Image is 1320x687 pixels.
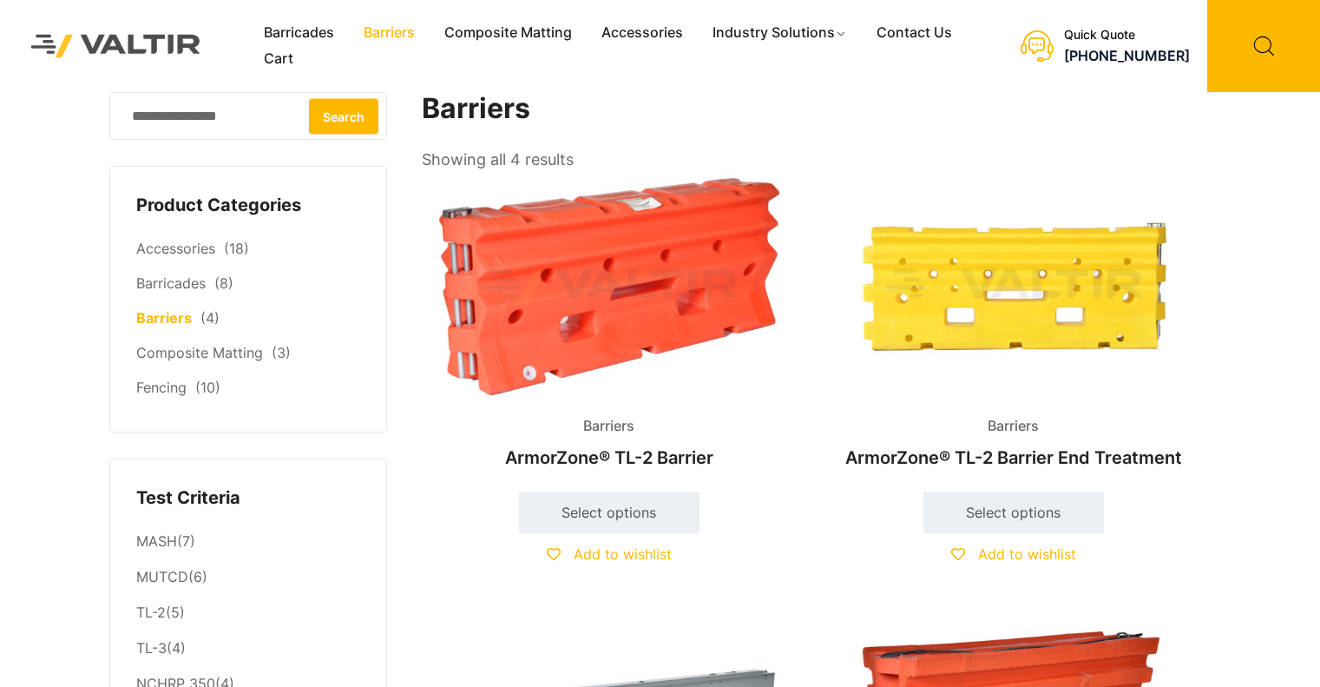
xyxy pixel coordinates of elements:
[136,639,167,657] a: TL-3
[214,274,233,292] span: (8)
[272,344,291,361] span: (3)
[349,20,430,46] a: Barriers
[136,274,206,292] a: Barricades
[862,20,967,46] a: Contact Us
[136,604,166,621] a: TL-2
[13,17,219,75] img: Valtir Rentals
[224,240,249,257] span: (18)
[570,413,647,439] span: Barriers
[422,174,797,477] a: BarriersArmorZone® TL-2 Barrier
[422,145,574,175] p: Showing all 4 results
[975,413,1052,439] span: Barriers
[136,532,177,550] a: MASH
[826,174,1201,477] a: BarriersArmorZone® TL-2 Barrier End Treatment
[249,20,349,46] a: Barricades
[422,439,797,477] h2: ArmorZone® TL-2 Barrier
[136,344,263,361] a: Composite Matting
[826,439,1201,477] h2: ArmorZone® TL-2 Barrier End Treatment
[422,92,1203,126] h1: Barriers
[195,379,220,396] span: (10)
[200,309,220,327] span: (4)
[136,309,192,327] a: Barriers
[587,20,698,46] a: Accessories
[249,46,308,72] a: Cart
[951,545,1076,563] a: Add to wishlist
[519,492,699,533] a: Select options for “ArmorZone® TL-2 Barrier”
[136,631,360,667] li: (4)
[978,545,1076,563] span: Add to wishlist
[136,596,360,631] li: (5)
[136,524,360,559] li: (7)
[136,193,360,219] h4: Product Categories
[1064,47,1190,64] a: [PHONE_NUMBER]
[136,486,360,512] h4: Test Criteria
[547,545,672,563] a: Add to wishlist
[136,568,188,585] a: MUTCD
[136,560,360,596] li: (6)
[309,98,378,134] button: Search
[923,492,1104,533] a: Select options for “ArmorZone® TL-2 Barrier End Treatment”
[136,240,215,257] a: Accessories
[574,545,672,563] span: Add to wishlist
[698,20,862,46] a: Industry Solutions
[1064,28,1190,43] div: Quick Quote
[430,20,587,46] a: Composite Matting
[136,379,187,396] a: Fencing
